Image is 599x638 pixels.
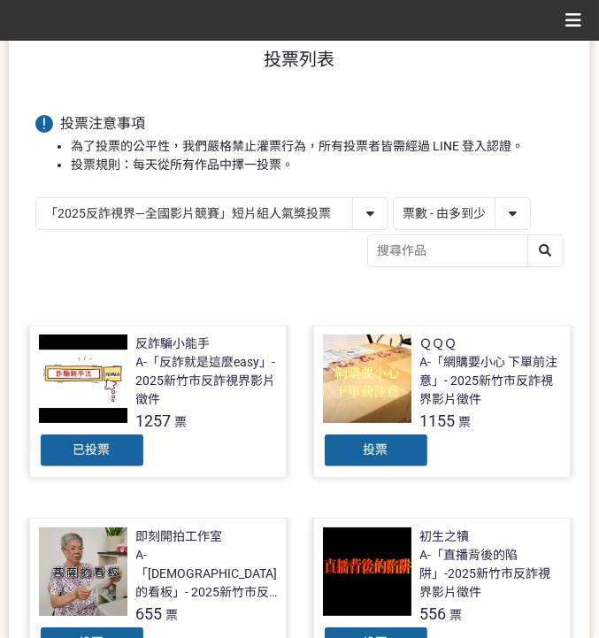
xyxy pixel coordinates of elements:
[60,115,145,132] span: 投票注意事項
[420,353,561,409] div: A-「網購要小心 下單前注意」- 2025新竹市反詐視界影片徵件
[35,49,564,70] h1: 投票列表
[136,546,278,602] div: A-「[DEMOGRAPHIC_DATA]的看板」- 2025新竹市反詐視界影片徵件
[364,442,388,457] span: 投票
[420,546,561,602] div: A-「直播背後的陷阱」-2025新竹市反詐視界影片徵件
[175,415,188,429] span: 票
[136,334,211,353] div: 反詐騙小能手
[136,604,163,623] span: 655
[368,235,563,266] input: 搜尋作品
[420,527,470,546] div: 初生之犢
[29,325,287,478] a: 反詐騙小能手A-「反詐就是這麼easy」- 2025新竹市反詐視界影片徵件1257票已投票
[420,604,447,623] span: 556
[71,156,564,174] li: 投票規則：每天從所有作品中擇一投票。
[136,527,223,546] div: 即刻開拍工作室
[136,411,172,430] span: 1257
[450,608,463,622] span: 票
[71,137,564,156] li: 為了投票的公平性，我們嚴格禁止灌票行為，所有投票者皆需經過 LINE 登入認證。
[73,442,111,457] span: 已投票
[420,411,456,430] span: 1155
[420,334,457,353] div: ＱＱＱ
[166,608,179,622] span: 票
[313,325,571,478] a: ＱＱＱA-「網購要小心 下單前注意」- 2025新竹市反詐視界影片徵件1155票投票
[459,415,472,429] span: 票
[136,353,277,409] div: A-「反詐就是這麼easy」- 2025新竹市反詐視界影片徵件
